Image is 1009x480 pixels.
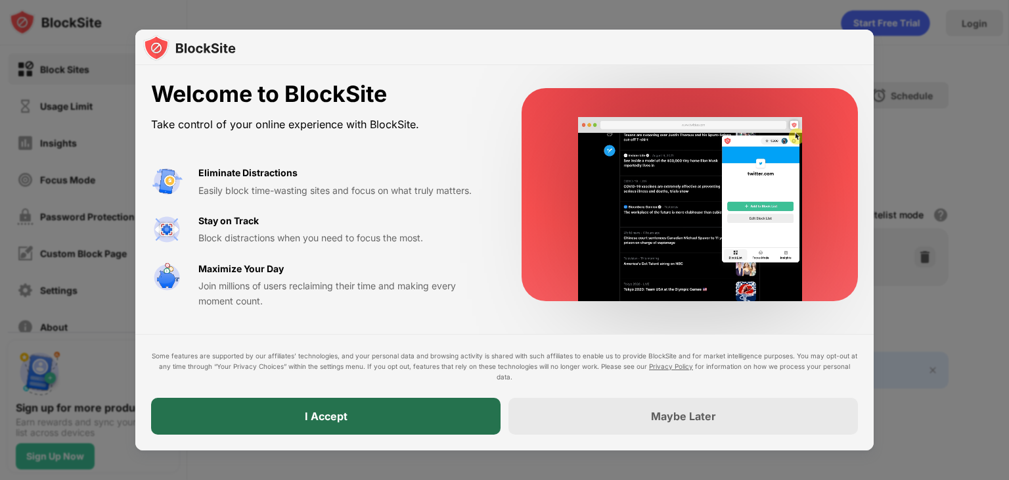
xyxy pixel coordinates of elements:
[198,231,490,245] div: Block distractions when you need to focus the most.
[649,362,693,370] a: Privacy Policy
[305,410,348,423] div: I Accept
[198,214,259,228] div: Stay on Track
[151,115,490,134] div: Take control of your online experience with BlockSite.
[198,262,284,276] div: Maximize Your Day
[198,279,490,308] div: Join millions of users reclaiming their time and making every moment count.
[198,166,298,180] div: Eliminate Distractions
[151,350,858,382] div: Some features are supported by our affiliates’ technologies, and your personal data and browsing ...
[198,183,490,198] div: Easily block time-wasting sites and focus on what truly matters.
[151,166,183,197] img: value-avoid-distractions.svg
[151,214,183,245] img: value-focus.svg
[143,35,236,61] img: logo-blocksite.svg
[651,410,716,423] div: Maybe Later
[151,81,490,108] div: Welcome to BlockSite
[151,262,183,293] img: value-safe-time.svg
